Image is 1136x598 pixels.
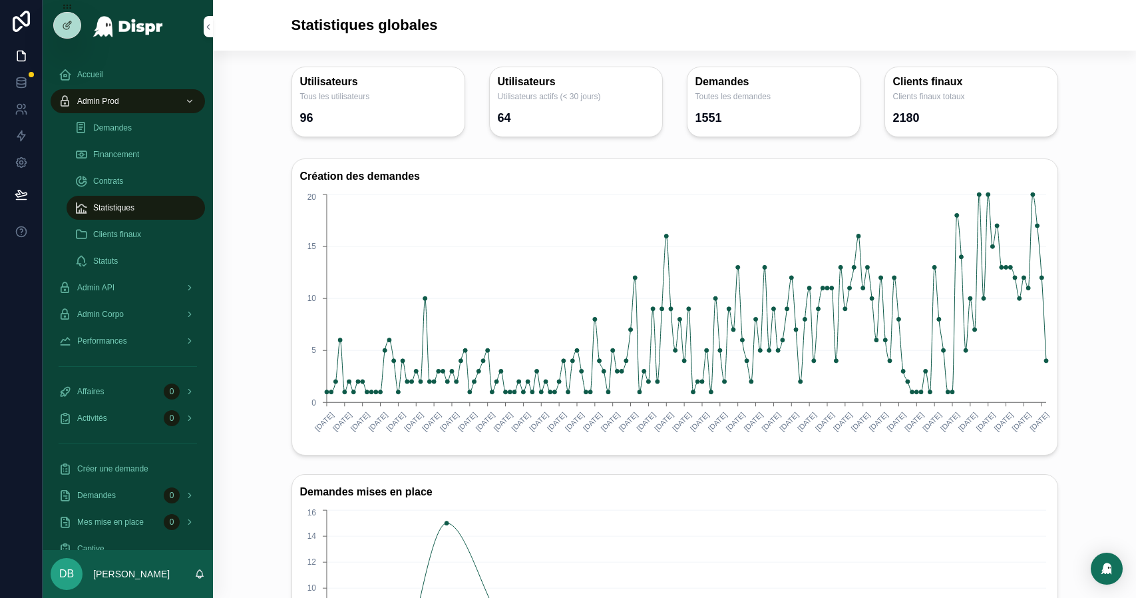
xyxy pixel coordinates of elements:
[724,410,746,432] text: [DATE]
[164,410,180,426] div: 0
[77,517,144,527] span: Mes mise en place
[300,191,1049,447] div: chart
[1028,410,1050,432] text: [DATE]
[813,410,835,432] text: [DATE]
[77,463,148,474] span: Créer une demande
[77,336,127,346] span: Performances
[617,410,639,432] text: [DATE]
[51,276,205,300] a: Admin API
[349,410,371,432] text: [DATE]
[311,398,316,408] tspan: 0
[938,410,960,432] text: [DATE]
[51,510,205,534] a: Mes mise en place0
[307,508,316,517] tspan: 16
[67,249,205,273] a: Statuts
[563,410,585,432] text: [DATE]
[956,410,978,432] text: [DATE]
[992,410,1014,432] text: [DATE]
[695,75,852,89] h3: Demandes
[77,490,116,501] span: Demandes
[403,410,425,432] text: [DATE]
[51,329,205,353] a: Performances
[51,380,205,404] a: Affaires0
[307,192,316,202] tspan: 20
[93,256,118,266] span: Statuts
[885,410,907,432] text: [DATE]
[760,410,782,432] text: [DATE]
[93,229,141,240] span: Clients finaux
[67,196,205,220] a: Statistiques
[498,75,654,89] h3: Utilisateurs
[77,413,107,424] span: Activités
[849,410,871,432] text: [DATE]
[893,107,920,129] div: 2180
[307,557,316,567] tspan: 12
[831,410,853,432] text: [DATE]
[67,143,205,166] a: Financement
[688,410,710,432] text: [DATE]
[867,410,889,432] text: [DATE]
[695,91,852,102] span: Toutes les demandes
[599,410,621,432] text: [DATE]
[545,410,567,432] text: [DATE]
[51,89,205,113] a: Admin Prod
[300,75,457,89] h3: Utilisateurs
[300,91,457,102] span: Tous les utilisateurs
[307,583,316,593] tspan: 10
[307,294,316,303] tspan: 10
[51,483,205,507] a: Demandes0
[77,543,104,554] span: Captive
[300,167,1049,186] h3: Création des demandes
[51,537,205,561] a: Captive
[51,63,205,87] a: Accueil
[67,116,205,140] a: Demandes
[438,410,460,432] text: [DATE]
[706,410,728,432] text: [DATE]
[77,96,119,107] span: Admin Prod
[313,410,335,432] text: [DATE]
[635,410,657,432] text: [DATE]
[367,410,389,432] text: [DATE]
[385,410,407,432] text: [DATE]
[59,566,74,582] span: DB
[331,410,353,432] text: [DATE]
[795,410,817,432] text: [DATE]
[498,91,654,102] span: Utilisateurs actifs (< 30 jours)
[51,457,205,481] a: Créer une demande
[920,410,942,432] text: [DATE]
[581,410,603,432] text: [DATE]
[43,53,213,550] div: scrollable content
[492,410,514,432] text: [DATE]
[974,410,996,432] text: [DATE]
[307,242,316,251] tspan: 15
[893,91,1049,102] span: Clients finaux totaux
[93,567,170,581] p: [PERSON_NAME]
[510,410,532,432] text: [DATE]
[93,16,164,37] img: App logo
[51,406,205,430] a: Activités0
[307,531,316,541] tspan: 14
[291,16,438,35] h1: Statistiques globales
[311,346,316,355] tspan: 5
[164,487,180,503] div: 0
[1091,553,1123,585] div: Open Intercom Messenger
[93,123,132,133] span: Demandes
[51,302,205,326] a: Admin Corpo
[742,410,764,432] text: [DATE]
[300,107,313,129] div: 96
[893,75,1049,89] h3: Clients finaux
[474,410,496,432] text: [DATE]
[528,410,550,432] text: [DATE]
[77,309,124,320] span: Admin Corpo
[93,202,134,213] span: Statistiques
[695,107,722,129] div: 1551
[93,149,139,160] span: Financement
[903,410,925,432] text: [DATE]
[420,410,442,432] text: [DATE]
[456,410,478,432] text: [DATE]
[498,107,511,129] div: 64
[1010,410,1032,432] text: [DATE]
[67,222,205,246] a: Clients finaux
[77,282,114,293] span: Admin API
[67,169,205,193] a: Contrats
